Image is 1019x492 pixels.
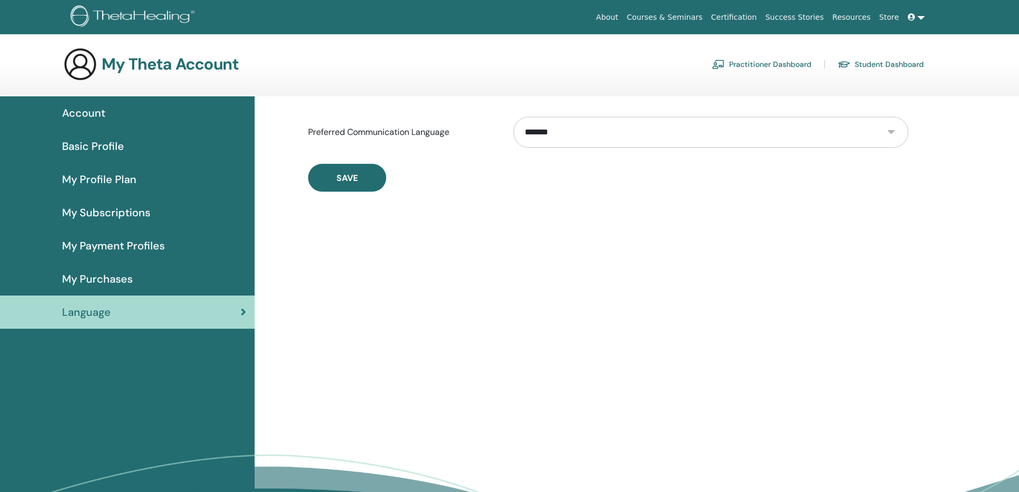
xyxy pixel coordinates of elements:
img: chalkboard-teacher.svg [712,59,725,69]
img: logo.png [71,5,198,29]
span: My Payment Profiles [62,238,165,254]
span: My Profile Plan [62,171,136,187]
span: Basic Profile [62,138,124,154]
a: Certification [707,7,761,27]
span: My Purchases [62,271,133,287]
a: Resources [828,7,875,27]
img: graduation-cap.svg [838,60,851,69]
a: Store [875,7,903,27]
a: Success Stories [761,7,828,27]
button: Save [308,164,386,192]
a: Student Dashboard [838,56,924,73]
h3: My Theta Account [102,55,239,74]
a: About [592,7,622,27]
span: Save [336,172,358,184]
a: Courses & Seminars [623,7,707,27]
img: generic-user-icon.jpg [63,47,97,81]
span: My Subscriptions [62,205,150,221]
span: Language [62,304,111,320]
span: Account [62,105,105,121]
a: Practitioner Dashboard [712,56,811,73]
label: Preferred Communication Language [300,122,505,142]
